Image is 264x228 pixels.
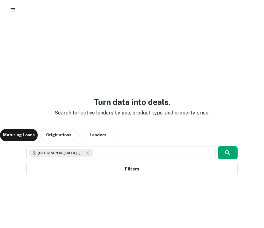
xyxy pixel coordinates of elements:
button: Filters [26,162,238,176]
h3: Turn data into deals. [50,96,214,108]
span: [GEOGRAPHIC_DATA], [GEOGRAPHIC_DATA], [GEOGRAPHIC_DATA] [38,150,84,156]
button: Originations [40,129,77,141]
iframe: Chat Widget [233,179,264,208]
p: Search for active lenders by geo, product type, and property price. [50,109,214,117]
button: Lenders [80,129,116,141]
